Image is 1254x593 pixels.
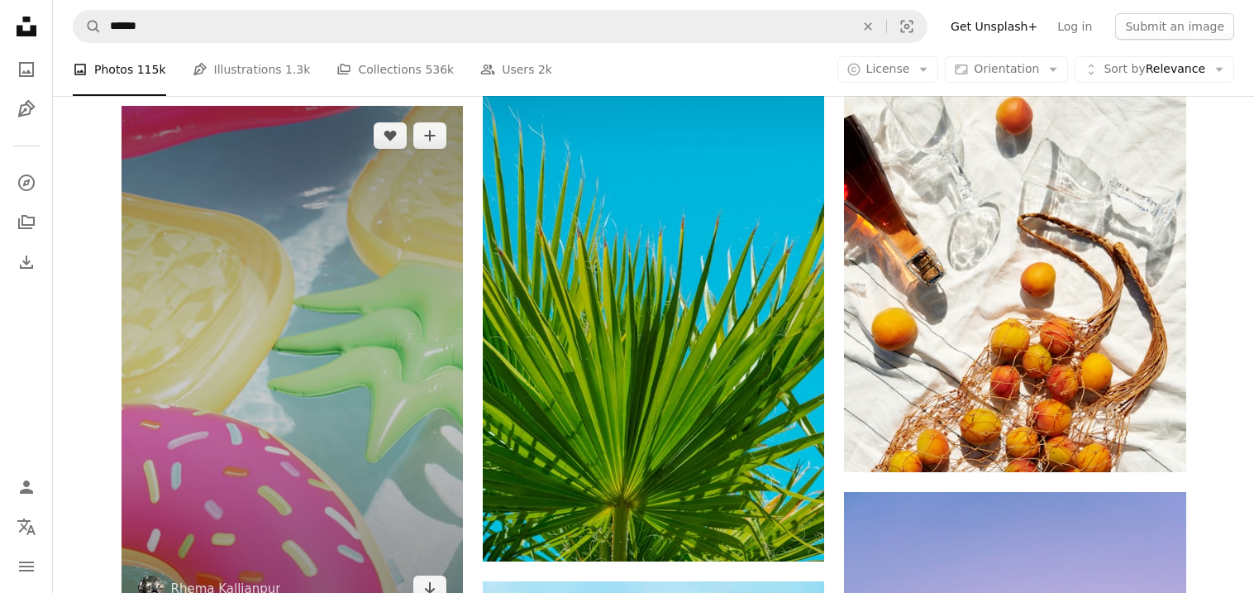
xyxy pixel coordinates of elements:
span: Orientation [974,62,1039,75]
a: Explore [10,166,43,199]
button: Submit an image [1115,13,1234,40]
a: Collections [10,206,43,239]
a: Users 2k [480,43,552,96]
span: 2k [538,60,552,79]
a: Download History [10,246,43,279]
span: Relevance [1104,61,1205,78]
button: Sort byRelevance [1075,56,1234,83]
a: Illustrations 1.3k [193,43,311,96]
a: a palm tree with a blue sky in the background [483,297,824,312]
a: Log in [1047,13,1102,40]
a: Collections 536k [336,43,454,96]
span: 536k [425,60,454,79]
span: License [866,62,910,75]
button: Add to Collection [413,122,446,149]
span: 1.3k [285,60,310,79]
a: Get Unsplash+ [941,13,1047,40]
button: Clear [850,11,886,42]
button: Orientation [945,56,1068,83]
a: Log in / Sign up [10,471,43,504]
a: Photos [10,53,43,86]
a: Home — Unsplash [10,10,43,46]
a: pineapple balloon [122,355,463,370]
a: orange fruit on white textiles [844,251,1185,265]
span: Sort by [1104,62,1145,75]
button: Visual search [887,11,927,42]
button: Menu [10,550,43,583]
img: orange fruit on white textiles [844,45,1185,472]
button: Like [374,122,407,149]
button: License [837,56,939,83]
img: a palm tree with a blue sky in the background [483,49,824,562]
a: Illustrations [10,93,43,126]
button: Search Unsplash [74,11,102,42]
form: Find visuals sitewide [73,10,927,43]
button: Language [10,510,43,543]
